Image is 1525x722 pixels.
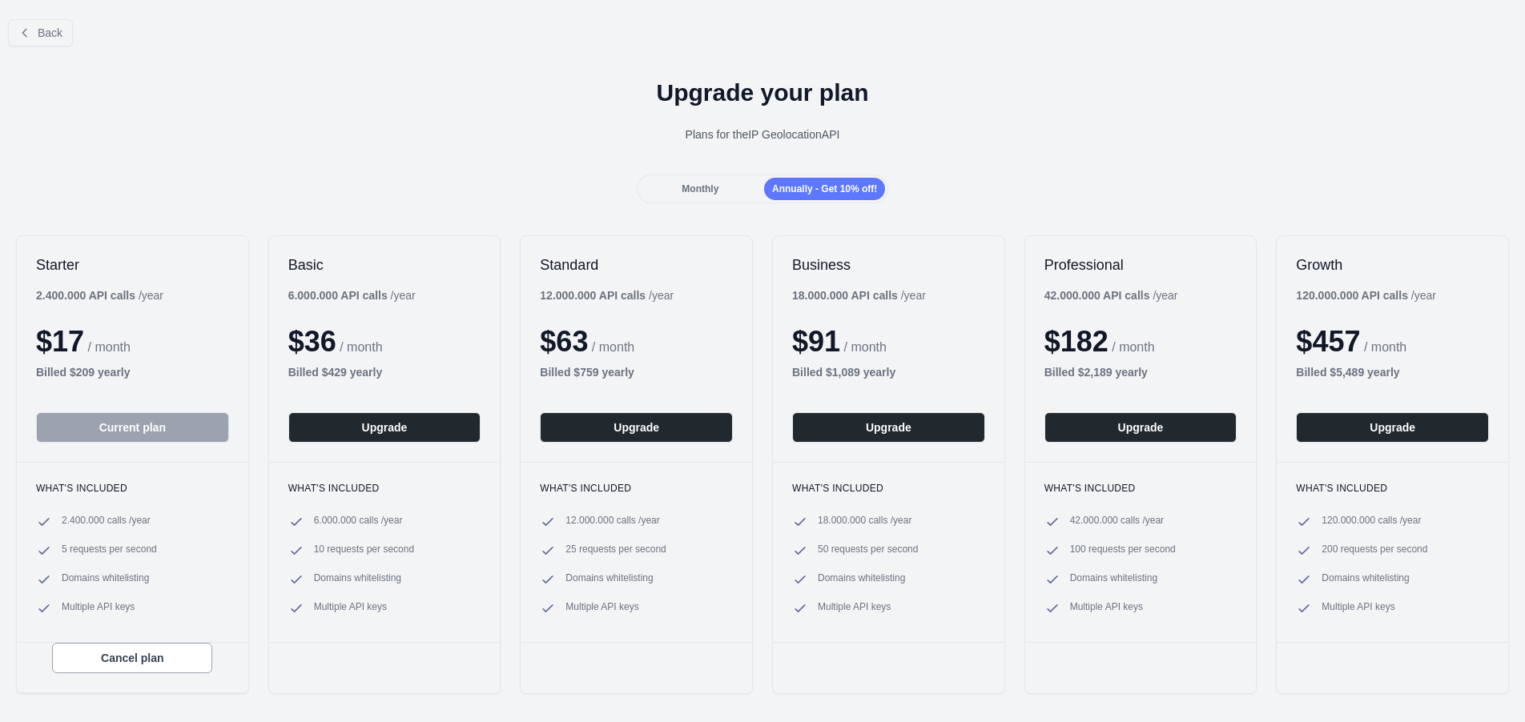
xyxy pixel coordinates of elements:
h2: Standard [540,255,733,275]
b: 12.000.000 API calls [540,289,646,302]
div: / year [540,287,674,303]
div: / year [792,287,926,303]
div: / year [1044,287,1178,303]
h2: Professional [1044,255,1237,275]
b: 42.000.000 API calls [1044,289,1150,302]
b: 18.000.000 API calls [792,289,898,302]
h2: Business [792,255,985,275]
